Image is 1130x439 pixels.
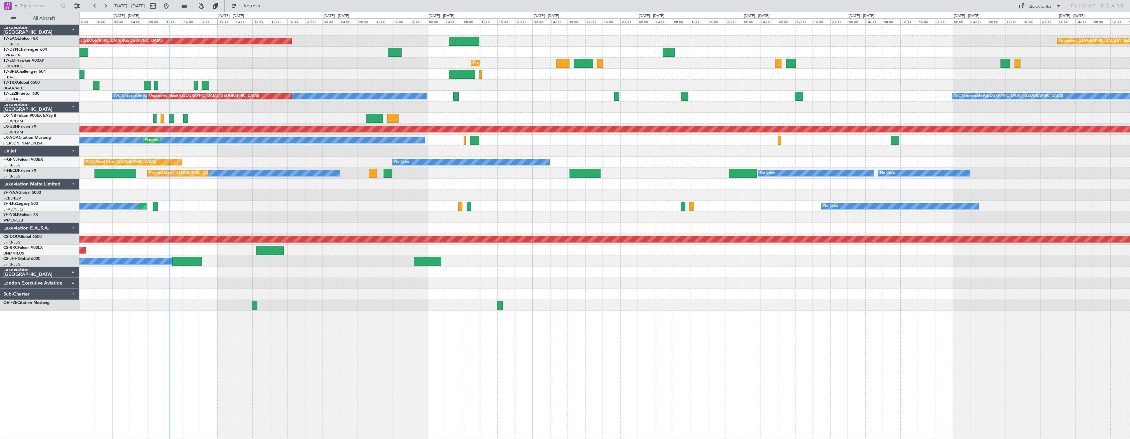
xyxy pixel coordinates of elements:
div: No Crew [880,168,895,178]
a: LFPB/LBG [3,262,21,267]
div: 20:00 [200,18,217,24]
div: [DATE] - [DATE] [849,13,874,19]
span: 9H-LPZ [3,202,17,206]
a: T7-LZZIPraetor 600 [3,92,39,96]
div: 20:00 [830,18,848,24]
div: 16:00 [1023,18,1040,24]
span: OE-FZE [3,301,17,305]
a: F-HECDFalcon 7X [3,169,36,173]
span: Refresh [238,4,266,8]
div: 12:00 [1110,18,1128,24]
span: All Aircraft [17,16,70,21]
a: T7-BREChallenger 604 [3,70,46,74]
a: CS-RRCFalcon 900LX [3,246,43,250]
span: T7-DYN [3,48,18,52]
a: LX-GBHFalcon 7X [3,125,36,129]
a: LTBA/ISL [3,75,18,80]
div: [DATE] - [DATE] [429,13,454,19]
div: 16:00 [393,18,410,24]
div: Planned Maint [GEOGRAPHIC_DATA] ([GEOGRAPHIC_DATA]) [149,168,254,178]
div: 00:00 [848,18,865,24]
a: LFMN/NCE [3,64,23,69]
a: EDLW/DTM [3,119,23,124]
a: T7-EMIHawker 900XP [3,59,44,63]
div: 12:00 [795,18,813,24]
div: 12:00 [690,18,707,24]
button: Quick Links [1015,1,1065,11]
div: [DATE] - [DATE] [533,13,559,19]
div: 08:00 [463,18,480,24]
a: EVRA/RIX [3,53,20,58]
div: No Crew [394,157,410,167]
div: 16:00 [287,18,305,24]
div: 08:00 [358,18,375,24]
div: 16:00 [603,18,620,24]
div: 20:00 [1040,18,1058,24]
div: Planned Maint Nice ([GEOGRAPHIC_DATA]) [145,135,219,145]
span: T7-LZZI [3,92,17,96]
div: 00:00 [1058,18,1075,24]
a: T7-TRXGlobal 6500 [3,81,40,85]
div: [DATE] - [DATE] [218,13,244,19]
a: DNMM/LOS [3,251,24,256]
a: LFMD/CEQ [3,207,23,212]
a: CS-DOUGlobal 6500 [3,235,42,239]
span: T7-TRX [3,81,17,85]
div: 16:00 [813,18,830,24]
div: 12:00 [480,18,497,24]
span: F-HECD [3,169,18,173]
div: 04:00 [760,18,777,24]
span: F-GPNJ [3,158,18,162]
div: 20:00 [305,18,322,24]
div: 12:00 [585,18,603,24]
div: 16:00 [708,18,725,24]
div: [DATE] - [DATE] [323,13,349,19]
span: [DATE] - [DATE] [114,3,145,9]
a: T7-EAGLFalcon 8X [3,37,38,41]
div: A/C Unavailable [GEOGRAPHIC_DATA] ([GEOGRAPHIC_DATA]) [114,91,223,101]
div: 00:00 [532,18,550,24]
div: [DATE] - [DATE] [1059,13,1085,19]
div: 08:00 [252,18,270,24]
div: 04:00 [865,18,883,24]
div: 20:00 [620,18,638,24]
div: 12:00 [165,18,182,24]
div: 04:00 [130,18,147,24]
div: 00:00 [638,18,655,24]
span: 9H-YAA [3,191,18,195]
span: LX-INB [3,114,16,118]
div: [DATE] - [DATE] [639,13,664,19]
div: 00:00 [743,18,760,24]
a: 9H-VSLKFalcon 7X [3,213,38,217]
div: Quick Links [1029,3,1051,10]
div: 20:00 [95,18,112,24]
div: 12:00 [270,18,287,24]
a: FCBB/BZV [3,196,21,201]
span: LX-GBH [3,125,18,129]
span: T7-BRE [3,70,17,74]
div: 04:00 [235,18,252,24]
span: T7-EAGL [3,37,20,41]
span: T7-EMI [3,59,16,63]
div: 04:00 [970,18,987,24]
a: OE-FZECitation Mustang [3,301,50,305]
span: CS-JHH [3,257,18,261]
a: LFPB/LBG [3,174,21,179]
button: All Aircraft [7,13,72,24]
div: [DATE] - [DATE] [114,13,139,19]
a: WMSA/SZB [3,218,23,223]
div: 12:00 [900,18,918,24]
a: 9H-LPZLegacy 500 [3,202,38,206]
div: 16:00 [77,18,95,24]
div: 16:00 [918,18,935,24]
div: 20:00 [410,18,427,24]
a: LFPB/LBG [3,163,21,168]
a: [PERSON_NAME]/QSA [3,141,43,146]
div: 12:00 [1005,18,1023,24]
div: 04:00 [550,18,568,24]
a: LX-AOACitation Mustang [3,136,51,140]
a: LX-INBFalcon 900EX EASy II [3,114,56,118]
a: LFPB/LBG [3,42,21,47]
a: EDLW/DTM [3,130,23,135]
span: LX-AOA [3,136,19,140]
